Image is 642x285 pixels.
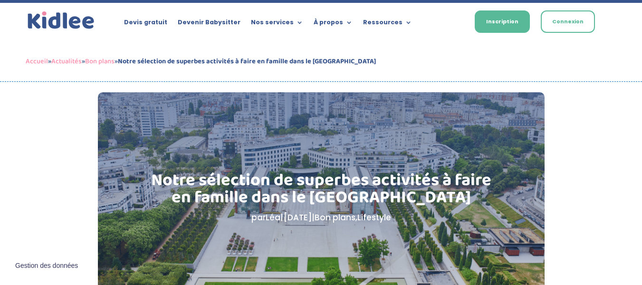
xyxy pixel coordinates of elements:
[445,20,453,25] img: Français
[10,256,84,276] button: Gestion des données
[26,56,376,67] span: » » »
[85,56,115,67] a: Bon plans
[145,211,497,225] p: par | | ,
[363,19,412,29] a: Ressources
[541,10,595,33] a: Connexion
[266,212,280,223] a: Léa
[26,10,96,31] a: Kidlee Logo
[15,262,78,270] span: Gestion des données
[124,19,167,29] a: Devis gratuit
[475,10,530,33] a: Inscription
[251,19,303,29] a: Nos services
[51,56,82,67] a: Actualités
[314,19,353,29] a: À propos
[315,212,355,223] a: Bon plans
[26,56,48,67] a: Accueil
[283,212,312,223] span: [DATE]
[178,19,240,29] a: Devenir Babysitter
[145,172,497,211] h1: Notre sélection de superbes activités à faire en famille dans le [GEOGRAPHIC_DATA]
[118,56,376,67] strong: Notre sélection de superbes activités à faire en famille dans le [GEOGRAPHIC_DATA]
[26,10,96,31] img: logo_kidlee_bleu
[357,212,391,223] a: Lifestyle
